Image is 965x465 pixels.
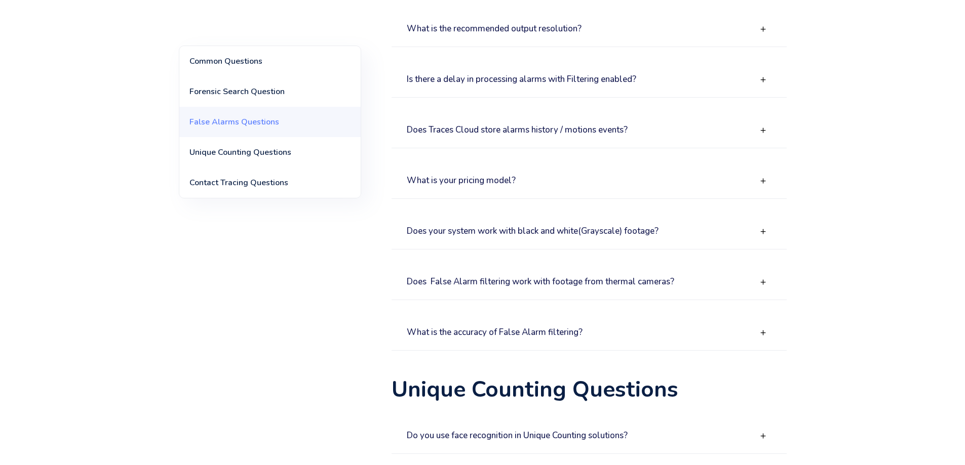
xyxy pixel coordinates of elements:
h3: Is there a delay in processing alarms with Filtering enabled? [407,75,636,84]
img: OPEN [759,177,767,185]
a: Forensic Search Question [179,76,361,107]
h3: Does your system work with black and white(Grayscale) footage? [407,227,659,236]
img: OPEN [759,126,767,134]
h3: What is the recommended output resolution? [407,24,582,34]
a: Common Questions [179,46,361,76]
a: Contact Tracing Questions [179,167,361,198]
h3: Do you use face recognition in Unique Counting solutions? [407,431,628,441]
a: False Alarms Questions [179,107,361,137]
img: OPEN [759,228,767,235]
a: Unique Counting Questions [179,137,361,167]
h3: Does Traces Cloud store alarms history / motions events? [407,125,628,135]
h3: Does False Alarm filtering work with footage from thermal cameras? [407,277,674,287]
img: OPEN [759,278,767,286]
h3: What is the accuracy of False Alarm filtering? [407,328,583,337]
strong: Unique Counting Questions [392,374,678,405]
img: OPEN [759,76,767,83]
img: OPEN [759,25,767,33]
img: OPEN [759,329,767,336]
h3: What is your pricing model? [407,176,516,186]
img: OPEN [759,432,767,440]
